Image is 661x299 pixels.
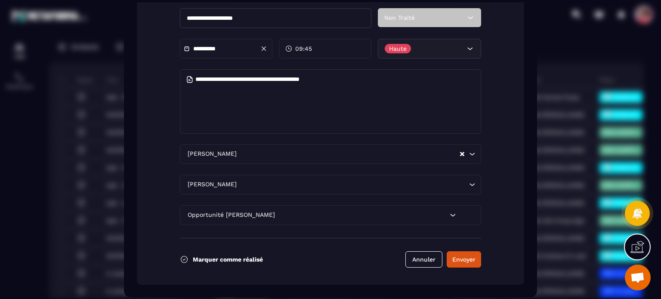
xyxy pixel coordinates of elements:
span: Opportunité [PERSON_NAME] [185,210,277,220]
span: [PERSON_NAME] [185,149,238,159]
div: Search for option [180,175,481,194]
button: Annuler [405,251,442,268]
span: 09:45 [295,44,312,53]
input: Search for option [238,149,459,159]
span: Non Traité [384,14,415,21]
div: Ouvrir le chat [625,265,651,290]
input: Search for option [277,210,448,220]
p: Marquer comme réalisé [193,256,263,263]
input: Search for option [238,180,467,189]
button: Envoyer [447,251,481,268]
span: [PERSON_NAME] [185,180,238,189]
button: Clear Selected [460,151,464,157]
div: Search for option [180,205,481,225]
p: Haute [389,46,407,52]
div: Search for option [180,144,481,164]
